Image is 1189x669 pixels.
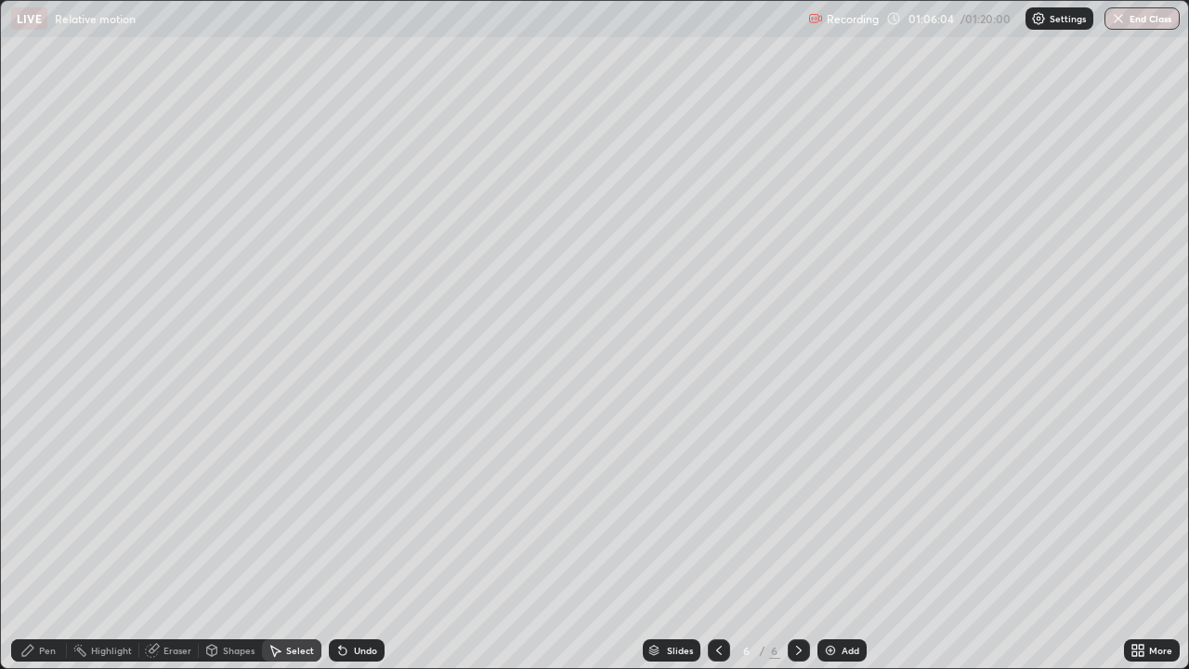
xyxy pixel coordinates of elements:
div: / [760,645,765,656]
div: Select [286,646,314,655]
img: end-class-cross [1111,11,1126,26]
div: Add [842,646,859,655]
div: More [1149,646,1172,655]
div: 6 [738,645,756,656]
p: LIVE [17,11,42,26]
div: Pen [39,646,56,655]
img: class-settings-icons [1031,11,1046,26]
img: recording.375f2c34.svg [808,11,823,26]
div: 6 [769,642,780,659]
p: Recording [827,12,879,26]
div: Undo [354,646,377,655]
div: Slides [667,646,693,655]
button: End Class [1104,7,1180,30]
div: Shapes [223,646,255,655]
div: Eraser [163,646,191,655]
p: Settings [1050,14,1086,23]
p: Relative motion [55,11,136,26]
div: Highlight [91,646,132,655]
img: add-slide-button [823,643,838,658]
